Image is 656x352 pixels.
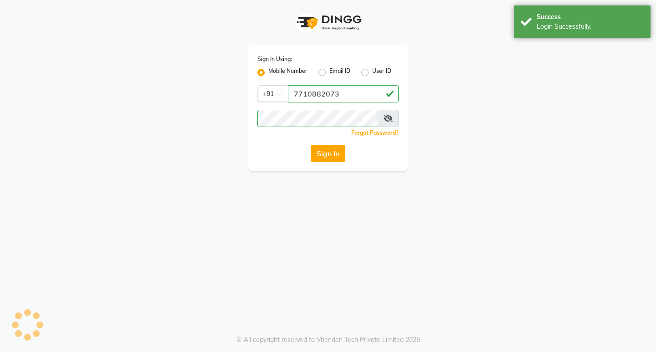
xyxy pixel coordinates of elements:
label: Sign In Using: [257,55,292,63]
img: logo1.svg [292,9,364,36]
input: Username [288,85,399,102]
label: Mobile Number [268,67,307,78]
input: Username [257,110,378,127]
button: Sign In [311,145,345,162]
label: Email ID [329,67,350,78]
div: Login Successfully. [537,22,644,31]
div: Success [537,12,644,22]
label: User ID [372,67,391,78]
a: Forgot Password? [351,129,399,136]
